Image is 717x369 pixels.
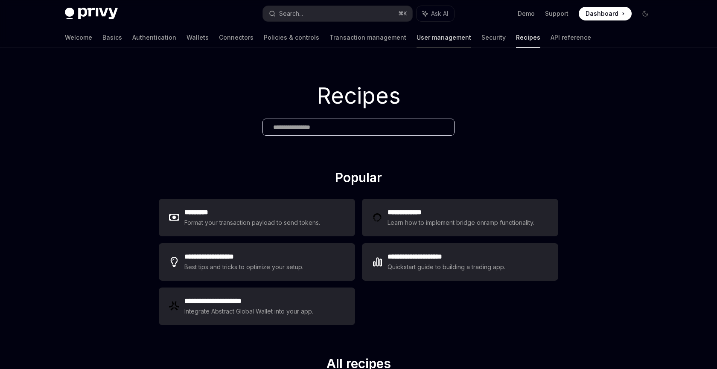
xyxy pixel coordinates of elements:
button: Search...⌘K [263,6,412,21]
a: Demo [518,9,535,18]
a: Transaction management [329,27,406,48]
a: Dashboard [579,7,632,20]
a: Wallets [187,27,209,48]
a: Basics [102,27,122,48]
a: Welcome [65,27,92,48]
div: Learn how to implement bridge onramp functionality. [388,218,537,228]
a: Security [481,27,506,48]
a: **** ****Format your transaction payload to send tokens. [159,199,355,236]
span: Ask AI [431,9,448,18]
img: dark logo [65,8,118,20]
div: Search... [279,9,303,19]
a: Recipes [516,27,540,48]
div: Integrate Abstract Global Wallet into your app. [184,306,314,317]
a: API reference [551,27,591,48]
span: Dashboard [586,9,618,18]
button: Ask AI [417,6,454,21]
a: Connectors [219,27,254,48]
div: Format your transaction payload to send tokens. [184,218,321,228]
a: Policies & controls [264,27,319,48]
h2: Popular [159,170,558,189]
button: Toggle dark mode [638,7,652,20]
div: Quickstart guide to building a trading app. [388,262,506,272]
div: Best tips and tricks to optimize your setup. [184,262,305,272]
span: ⌘ K [398,10,407,17]
a: User management [417,27,471,48]
a: Support [545,9,568,18]
a: **** **** ***Learn how to implement bridge onramp functionality. [362,199,558,236]
a: Authentication [132,27,176,48]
